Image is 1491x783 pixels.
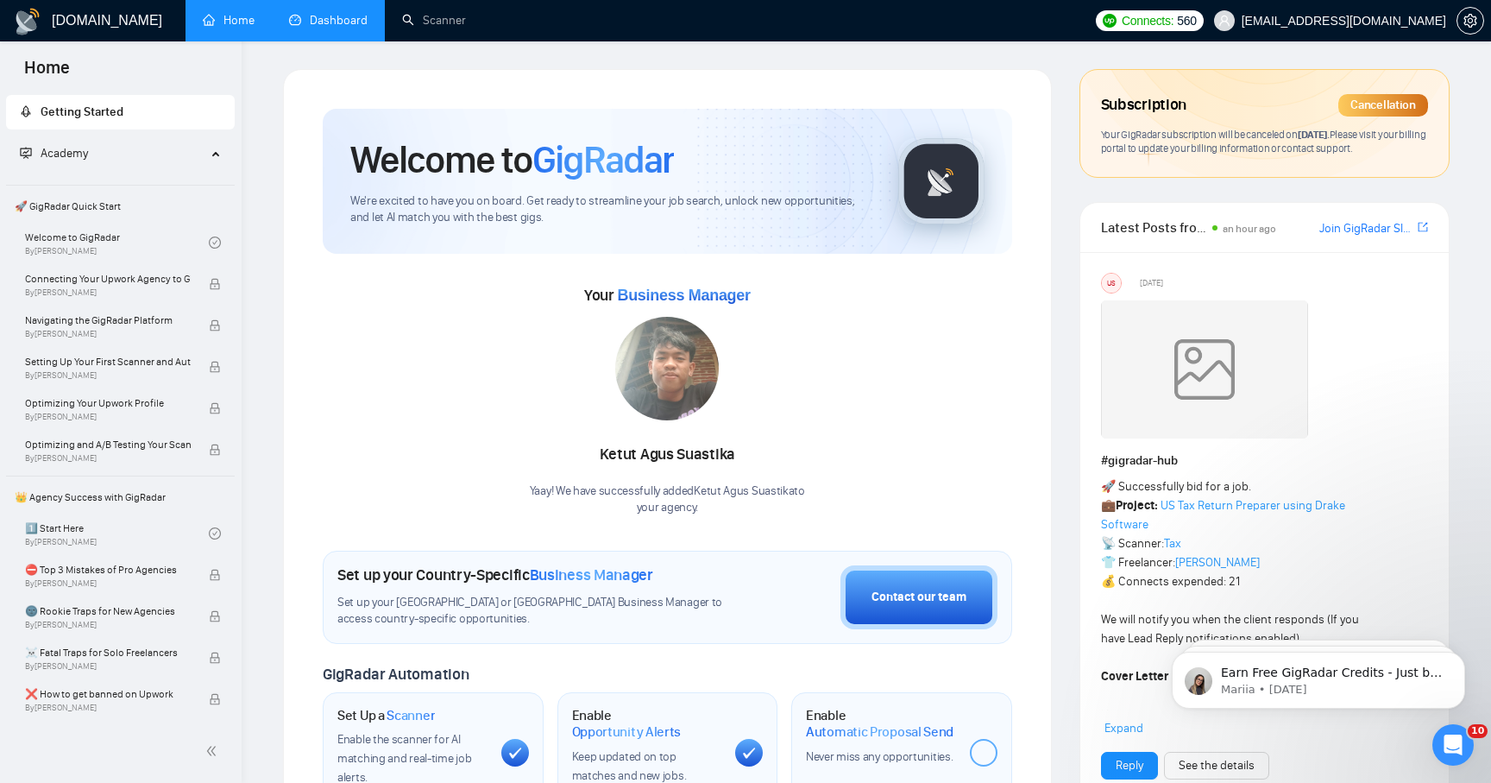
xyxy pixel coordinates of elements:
span: lock [209,652,221,664]
span: Latest Posts from the GigRadar Community [1101,217,1207,238]
span: Opportunity Alerts [572,723,682,741]
span: Business Manager [530,565,653,584]
a: [PERSON_NAME] [1175,555,1260,570]
a: searchScanner [402,13,466,28]
span: on [1285,128,1330,141]
span: lock [209,693,221,705]
h1: Enable [806,707,956,741]
span: Optimizing Your Upwork Profile [25,395,191,412]
a: 1️⃣ Start HereBy[PERSON_NAME] [25,515,209,553]
span: lock [209,569,221,581]
span: lock [209,402,221,414]
span: Your GigRadar subscription will be canceled Please visit your billing portal to update your billi... [1101,128,1426,155]
iframe: Intercom live chat [1432,724,1474,766]
button: setting [1456,7,1484,35]
a: Join GigRadar Slack Community [1319,219,1414,238]
a: homeHome [203,13,255,28]
span: rocket [20,105,32,117]
span: lock [209,278,221,290]
span: By [PERSON_NAME] [25,578,191,589]
button: See the details [1164,752,1269,780]
button: Reply [1101,752,1158,780]
a: Welcome to GigRadarBy[PERSON_NAME] [25,224,209,262]
img: gigradar-logo.png [898,138,985,224]
span: lock [209,444,221,456]
strong: Project: [1116,498,1158,513]
a: Tax [1164,536,1181,551]
span: check-circle [209,527,221,540]
span: fund-projection-screen [20,147,32,159]
span: lock [209,610,221,622]
span: check-circle [209,237,221,249]
span: Set up your [GEOGRAPHIC_DATA] or [GEOGRAPHIC_DATA] Business Manager to access country-specific op... [337,595,733,628]
span: Academy [41,146,88,161]
div: Cancellation [1338,94,1428,117]
span: 🌚 Rookie Traps for New Agencies [25,603,191,620]
span: Navigating the GigRadar Platform [25,312,191,329]
span: setting [1457,14,1483,28]
span: ⛔ Top 3 Mistakes of Pro Agencies [25,561,191,578]
button: Contact our team [840,565,997,629]
span: Scanner [387,707,435,724]
span: lock [209,319,221,332]
img: weqQh+iSagEgQAAAABJRU5ErkJggg== [1101,300,1308,439]
span: Home [10,55,84,92]
span: an hour ago [1223,223,1276,235]
span: 10 [1468,724,1488,738]
span: By [PERSON_NAME] [25,329,191,339]
div: Yaay! We have successfully added Ketut Agus Suastika to [530,483,805,516]
span: GigRadar [532,136,674,183]
span: [DATE] [1140,275,1163,291]
div: Ketut Agus Suastika [530,440,805,470]
img: 1709025535266-WhatsApp%20Image%202024-02-27%20at%2016.49.57-2.jpeg [615,317,719,420]
a: US Tax Return Preparer using Drake Software [1101,498,1345,532]
p: your agency . [530,500,805,516]
span: By [PERSON_NAME] [25,661,191,672]
a: export [1418,219,1428,236]
span: Your [584,286,751,305]
strong: Cover Letter 👇 [1101,669,1186,684]
span: lock [209,361,221,373]
h1: Set Up a [337,707,435,724]
span: We're excited to have you on board. Get ready to streamline your job search, unlock new opportuni... [350,193,871,226]
span: Expand [1104,721,1143,736]
span: By [PERSON_NAME] [25,453,191,464]
div: US [1102,274,1121,293]
span: user [1218,15,1230,27]
span: export [1418,220,1428,234]
h1: Enable [572,707,722,741]
span: ❌ How to get banned on Upwork [25,685,191,703]
span: By [PERSON_NAME] [25,370,191,381]
span: By [PERSON_NAME] [25,287,191,298]
span: Getting Started [41,104,123,119]
span: 560 [1177,11,1196,30]
img: logo [14,8,41,35]
span: ☠️ Fatal Traps for Solo Freelancers [25,644,191,661]
span: By [PERSON_NAME] [25,412,191,422]
h1: Set up your Country-Specific [337,565,653,584]
span: Business Manager [617,287,750,304]
iframe: Intercom notifications message [1146,616,1491,736]
span: 🚀 GigRadar Quick Start [8,189,233,224]
li: Getting Started [6,95,235,129]
span: GigRadar Automation [323,665,469,684]
span: double-left [205,742,223,760]
span: Connecting Your Upwork Agency to GigRadar [25,270,191,287]
span: Connects: [1122,11,1173,30]
span: Subscription [1101,91,1186,120]
span: Optimizing and A/B Testing Your Scanner for Better Results [25,436,191,453]
a: setting [1456,14,1484,28]
span: By [PERSON_NAME] [25,620,191,630]
span: Academy [20,146,88,161]
a: dashboardDashboard [289,13,368,28]
img: upwork-logo.png [1103,14,1117,28]
span: Automatic Proposal Send [806,723,953,741]
div: Contact our team [871,588,966,607]
span: Never miss any opportunities. [806,749,953,764]
span: Setting Up Your First Scanner and Auto-Bidder [25,353,191,370]
span: Keep updated on top matches and new jobs. [572,749,687,783]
